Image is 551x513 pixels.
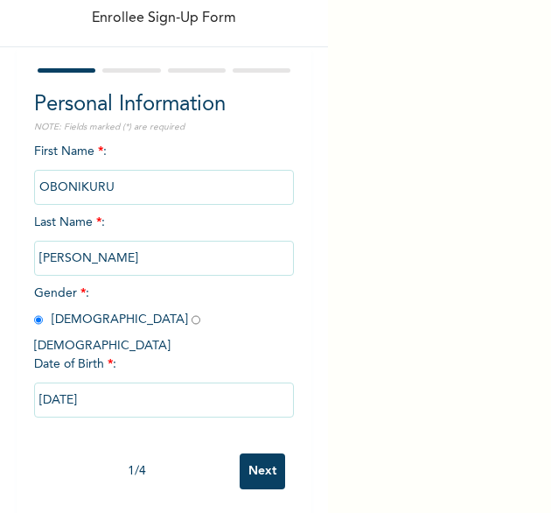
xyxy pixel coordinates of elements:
input: Next [240,453,285,489]
span: Last Name : [34,216,295,264]
p: Enrollee Sign-Up Form [92,8,236,29]
input: Enter your first name [34,170,295,205]
span: First Name : [34,145,295,193]
h2: Personal Information [34,89,295,121]
p: NOTE: Fields marked (*) are required [34,121,295,134]
span: Date of Birth : [34,355,116,374]
input: Enter your last name [34,241,295,276]
div: 1 / 4 [34,462,241,481]
input: DD-MM-YYYY [34,383,295,418]
span: Gender : [DEMOGRAPHIC_DATA] [DEMOGRAPHIC_DATA] [34,287,209,352]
